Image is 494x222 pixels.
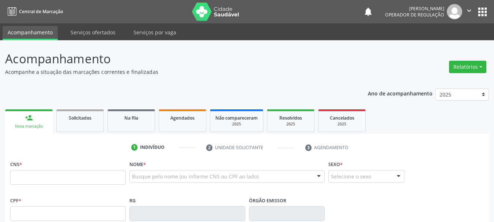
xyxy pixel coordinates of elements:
[215,115,258,121] span: Não compareceram
[465,7,473,15] i: 
[368,89,433,98] p: Ano de acompanhamento
[65,26,121,39] a: Serviços ofertados
[328,159,343,170] label: Sexo
[140,144,165,151] div: Indivíduo
[5,68,344,76] p: Acompanhe a situação das marcações correntes e finalizadas
[385,12,444,18] span: Operador de regulação
[279,115,302,121] span: Resolvidos
[449,61,486,73] button: Relatórios
[3,26,58,40] a: Acompanhamento
[124,115,138,121] span: Na fila
[5,50,344,68] p: Acompanhamento
[25,114,33,122] div: person_add
[5,5,63,18] a: Central de Marcação
[129,159,146,170] label: Nome
[170,115,195,121] span: Agendados
[10,124,48,129] div: Nova marcação
[10,159,22,170] label: CNS
[132,173,259,180] span: Busque pelo nome (ou informe CNS ou CPF ao lado)
[249,195,286,206] label: Órgão emissor
[215,121,258,127] div: 2025
[363,7,373,17] button: notifications
[272,121,309,127] div: 2025
[476,5,489,18] button: apps
[69,115,91,121] span: Solicitados
[462,4,476,19] button: 
[131,144,138,151] div: 1
[330,115,354,121] span: Cancelados
[19,8,63,15] span: Central de Marcação
[128,26,181,39] a: Serviços por vaga
[324,121,360,127] div: 2025
[447,4,462,19] img: img
[385,5,444,12] div: [PERSON_NAME]
[129,195,136,206] label: RG
[331,173,371,180] span: Selecione o sexo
